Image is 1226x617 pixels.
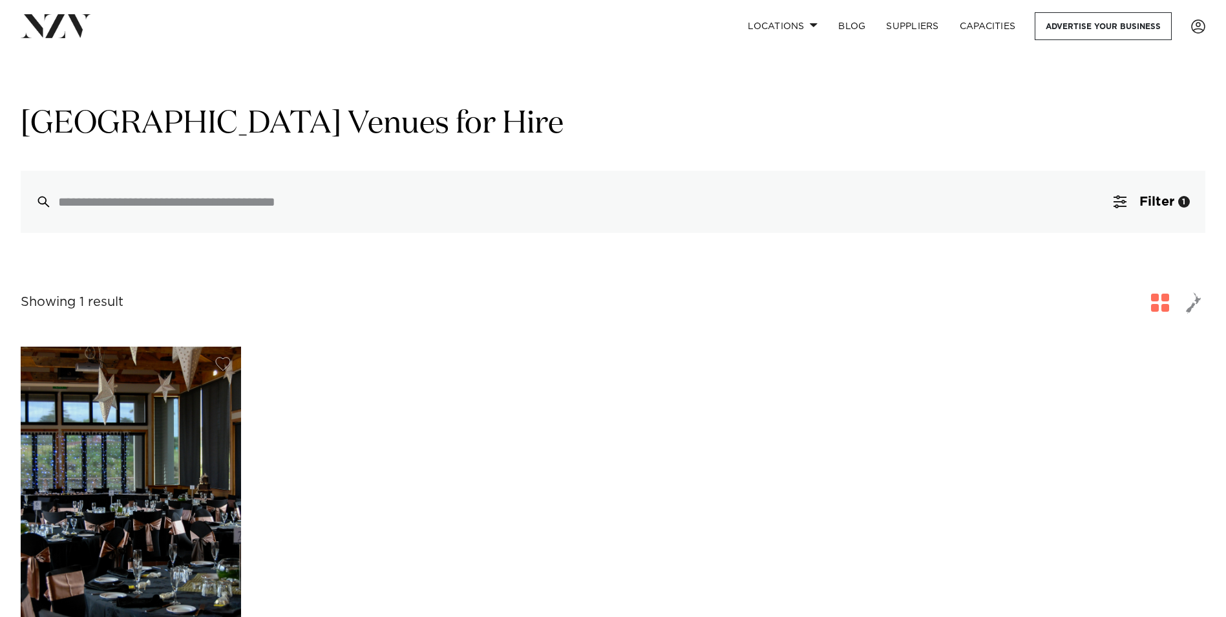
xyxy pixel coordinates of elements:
[949,12,1026,40] a: Capacities
[1178,196,1190,208] div: 1
[1098,171,1205,233] button: Filter1
[828,12,876,40] a: BLOG
[21,14,91,38] img: nzv-logo.png
[1139,195,1174,208] span: Filter
[737,12,828,40] a: Locations
[1035,12,1172,40] a: Advertise your business
[876,12,949,40] a: SUPPLIERS
[21,292,123,312] div: Showing 1 result
[21,104,1205,145] h1: [GEOGRAPHIC_DATA] Venues for Hire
